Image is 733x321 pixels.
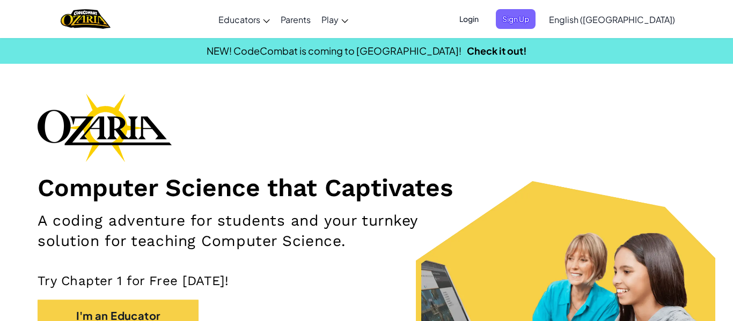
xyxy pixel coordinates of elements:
span: NEW! CodeCombat is coming to [GEOGRAPHIC_DATA]! [207,44,461,57]
button: Sign Up [496,9,536,29]
button: Login [453,9,485,29]
a: Educators [213,5,275,34]
p: Try Chapter 1 for Free [DATE]! [38,273,695,289]
a: English ([GEOGRAPHIC_DATA]) [544,5,680,34]
a: Check it out! [467,44,527,57]
a: Parents [275,5,316,34]
span: Play [321,14,339,25]
h2: A coding adventure for students and your turnkey solution for teaching Computer Science. [38,211,478,251]
span: Educators [218,14,260,25]
a: Ozaria by CodeCombat logo [61,8,111,30]
h1: Computer Science that Captivates [38,173,695,203]
a: Play [316,5,354,34]
img: Home [61,8,111,30]
img: Ozaria branding logo [38,93,172,162]
span: English ([GEOGRAPHIC_DATA]) [549,14,675,25]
